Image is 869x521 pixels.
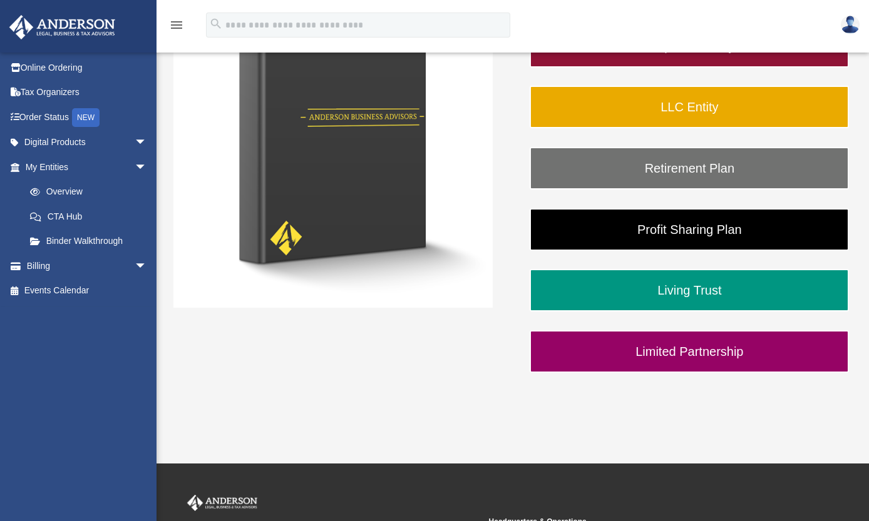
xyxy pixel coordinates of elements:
[209,17,223,31] i: search
[72,108,100,127] div: NEW
[18,229,160,254] a: Binder Walkthrough
[530,269,849,311] a: Living Trust
[530,86,849,128] a: LLC Entity
[530,208,849,251] a: Profit Sharing Plan
[169,22,184,33] a: menu
[9,130,166,155] a: Digital Productsarrow_drop_down
[841,16,860,34] img: User Pic
[9,154,166,180] a: My Entitiesarrow_drop_down
[6,15,119,39] img: Anderson Advisors Platinum Portal
[9,278,166,303] a: Events Calendar
[18,204,166,229] a: CTA Hub
[530,330,849,373] a: Limited Partnership
[9,55,166,80] a: Online Ordering
[9,80,166,105] a: Tax Organizers
[9,104,166,130] a: Order StatusNEW
[9,253,166,278] a: Billingarrow_drop_down
[530,147,849,190] a: Retirement Plan
[185,495,260,511] img: Anderson Advisors Platinum Portal
[135,154,160,180] span: arrow_drop_down
[169,18,184,33] i: menu
[18,180,166,205] a: Overview
[135,253,160,279] span: arrow_drop_down
[135,130,160,156] span: arrow_drop_down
